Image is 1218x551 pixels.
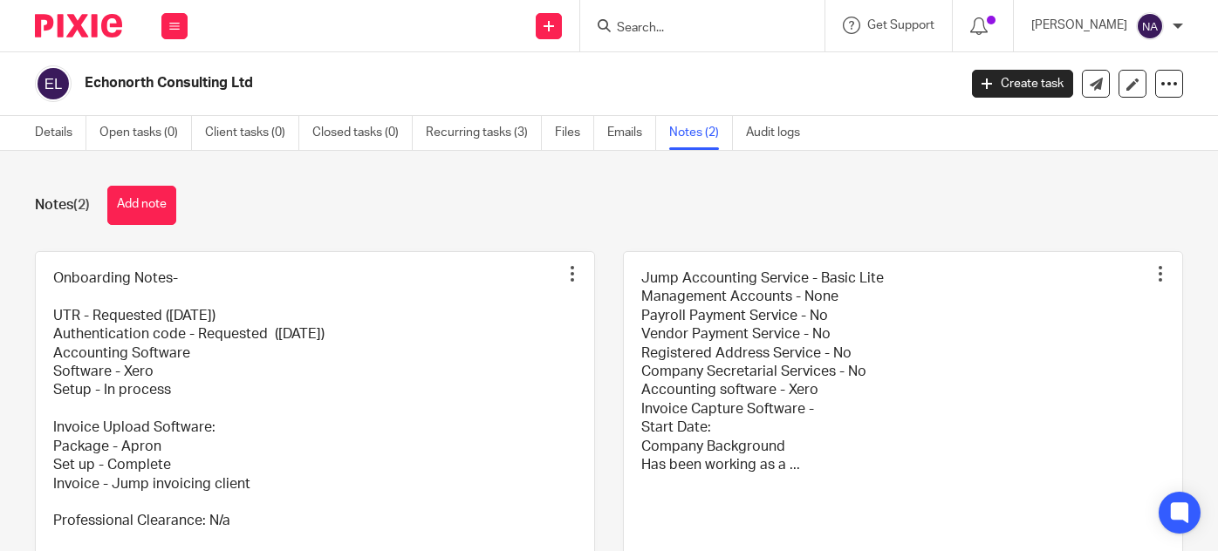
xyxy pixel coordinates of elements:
a: Create task [972,70,1073,98]
a: Closed tasks (0) [312,116,413,150]
a: Open tasks (0) [99,116,192,150]
input: Search [615,21,772,37]
img: Pixie [35,14,122,37]
h2: Echonorth Consulting Ltd [85,74,774,92]
img: svg%3E [1136,12,1164,40]
img: svg%3E [35,65,72,102]
a: Files [555,116,594,150]
a: Emails [607,116,656,150]
button: Add note [107,186,176,225]
a: Audit logs [746,116,813,150]
a: Details [35,116,86,150]
span: Get Support [867,19,934,31]
h1: Notes [35,196,90,214]
a: Notes (2) [669,116,733,150]
a: Client tasks (0) [205,116,299,150]
p: [PERSON_NAME] [1031,17,1127,34]
a: Recurring tasks (3) [426,116,542,150]
span: (2) [73,198,90,212]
